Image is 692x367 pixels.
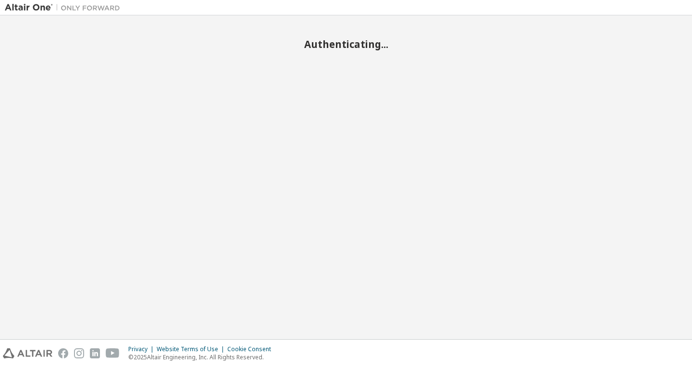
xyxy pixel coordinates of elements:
[227,345,277,353] div: Cookie Consent
[58,348,68,358] img: facebook.svg
[106,348,120,358] img: youtube.svg
[128,345,157,353] div: Privacy
[5,38,687,50] h2: Authenticating...
[157,345,227,353] div: Website Terms of Use
[3,348,52,358] img: altair_logo.svg
[74,348,84,358] img: instagram.svg
[128,353,277,361] p: © 2025 Altair Engineering, Inc. All Rights Reserved.
[5,3,125,12] img: Altair One
[90,348,100,358] img: linkedin.svg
